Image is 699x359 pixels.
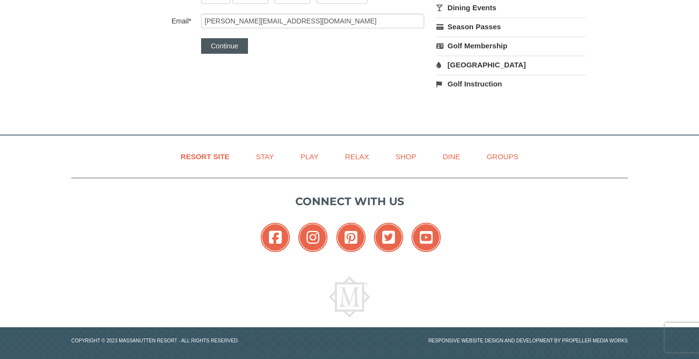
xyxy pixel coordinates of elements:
[333,146,381,168] a: Relax
[436,75,586,93] a: Golf Instruction
[168,146,242,168] a: Resort Site
[64,337,349,344] p: Copyright © 2023 Massanutten Resort - All Rights Reserved.
[329,276,370,317] img: Massanutten Resort Logo
[428,338,628,343] a: Responsive website design and development by Propeller Media Works
[436,37,586,55] a: Golf Membership
[71,193,628,210] p: Connect with us
[288,146,330,168] a: Play
[244,146,286,168] a: Stay
[201,14,424,28] input: Email
[436,56,586,74] a: [GEOGRAPHIC_DATA]
[113,14,191,26] label: Email*
[474,146,531,168] a: Groups
[201,38,248,54] button: Continue
[431,146,473,168] a: Dine
[383,146,429,168] a: Shop
[436,18,586,36] a: Season Passes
